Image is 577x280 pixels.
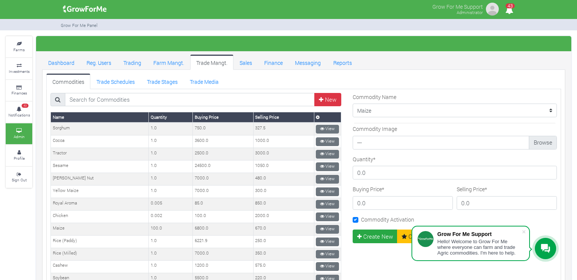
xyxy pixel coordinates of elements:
[60,2,109,17] img: growforme image
[149,148,193,160] td: 1.0
[193,173,254,186] td: 7000.0
[353,93,396,101] label: Commodity Name
[9,69,30,74] small: Investments
[253,236,314,248] td: 250.0
[149,123,193,135] td: 1.0
[253,112,314,123] th: Selling Price
[149,160,193,173] td: 1.0
[316,137,339,146] a: View
[90,74,141,89] a: Trade Schedules
[22,104,28,108] span: 43
[253,186,314,198] td: 300.0
[193,135,254,148] td: 3600.0
[149,173,193,186] td: 1.0
[149,223,193,236] td: 100.0
[353,230,398,243] button: Create New
[289,55,327,70] a: Messaging
[14,134,25,139] small: Admin
[397,230,441,243] a: Clear Form
[502,7,517,14] a: 43
[316,225,339,234] a: View
[502,2,517,19] i: Notifications
[51,260,149,273] td: Cashew
[432,2,483,11] p: Grow For Me Support
[253,260,314,273] td: 575.0
[361,216,414,223] label: Commodity Activation
[13,47,25,52] small: Farms
[117,55,147,70] a: Trading
[316,250,339,259] a: View
[149,186,193,198] td: 1.0
[193,260,254,273] td: 1200.0
[190,55,233,70] a: Trade Mangt.
[193,211,254,223] td: 100.0
[457,9,483,15] small: Administrator
[193,236,254,248] td: 6221.9
[51,135,149,148] td: Cocoa
[193,198,254,211] td: 85.0
[51,223,149,236] td: Maize
[193,112,254,123] th: Buying Price
[353,125,397,133] label: Commodity Image
[437,239,522,256] div: Hello! Welcome to Grow For Me where everyone can farm and trade Agric commodities. I'm here to help.
[353,185,384,193] label: Buying Price
[314,93,341,107] a: New
[149,260,193,273] td: 1.0
[253,135,314,148] td: 1000.0
[42,55,80,70] a: Dashboard
[149,211,193,223] td: 0.002
[184,74,225,89] a: Trade Media
[149,236,193,248] td: 1.0
[6,58,32,79] a: Investments
[316,162,339,171] a: View
[51,173,149,186] td: [PERSON_NAME] Nut
[6,123,32,144] a: Admin
[193,160,254,173] td: 24500.0
[193,223,254,236] td: 6800.0
[258,55,289,70] a: Finance
[193,186,254,198] td: 7000.0
[46,74,90,89] a: Commodities
[8,112,30,118] small: Notifications
[51,198,149,211] td: Royal Aroma
[6,167,32,188] a: Sign Out
[141,74,184,89] a: Trade Stages
[51,186,149,198] td: Yellow Maize
[6,80,32,101] a: Finances
[353,155,375,163] label: Quantity
[6,102,32,123] a: 43 Notifications
[149,198,193,211] td: 0.005
[457,185,487,193] label: Selling Price
[253,123,314,135] td: 327.5
[253,173,314,186] td: 480.0
[51,123,149,135] td: Sorghum
[147,55,190,70] a: Farm Mangt.
[353,136,557,149] label: ---
[51,112,149,123] th: Name
[316,212,339,221] a: View
[506,3,515,8] span: 43
[149,112,193,123] th: Quantity
[149,135,193,148] td: 1.0
[149,248,193,261] td: 1.0
[253,248,314,261] td: 350.0
[437,231,522,237] div: Grow For Me Support
[316,175,339,184] a: View
[253,198,314,211] td: 850.0
[80,55,117,70] a: Reg. Users
[193,148,254,160] td: 2500.0
[51,148,149,160] td: Tractor
[316,150,339,159] a: View
[316,200,339,209] a: View
[253,211,314,223] td: 2000.0
[51,236,149,248] td: Rice (Paddy)
[6,145,32,166] a: Profile
[51,248,149,261] td: Rice (Milled)
[316,187,339,196] a: View
[253,160,314,173] td: 1050.0
[193,123,254,135] td: 750.0
[6,36,32,57] a: Farms
[12,177,27,182] small: Sign Out
[14,156,25,161] small: Profile
[253,148,314,160] td: 3000.0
